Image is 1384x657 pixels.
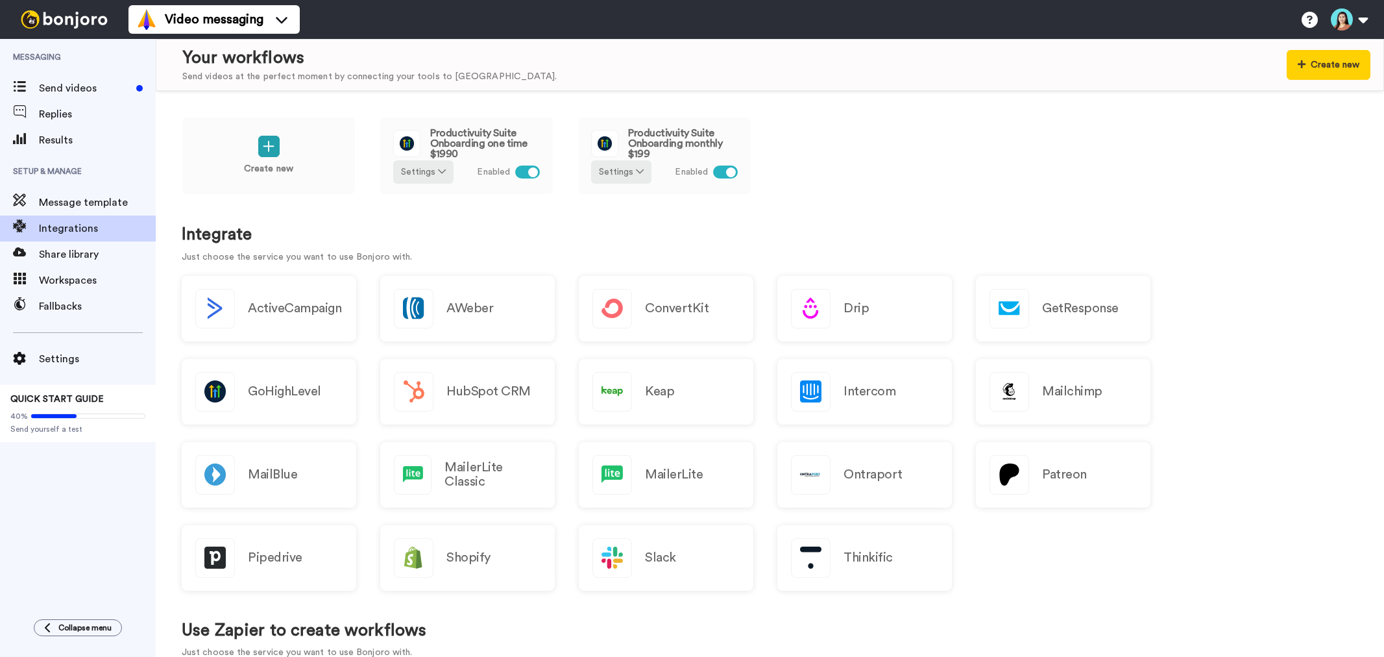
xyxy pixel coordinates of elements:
[976,276,1150,341] a: GetResponse
[477,166,510,179] span: Enabled
[39,299,156,314] span: Fallbacks
[395,539,433,577] img: logo_shopify.svg
[394,130,420,156] img: logo_gohighlevel.png
[792,456,830,494] img: logo_ontraport.svg
[34,619,122,636] button: Collapse menu
[182,621,426,640] h1: Use Zapier to create workflows
[39,273,156,288] span: Workspaces
[196,456,234,494] img: logo_mailblue.png
[39,132,156,148] span: Results
[196,539,234,577] img: logo_pipedrive.png
[444,460,541,489] h2: MailerLite Classic
[380,359,555,425] a: HubSpot CRM
[182,225,1358,244] h1: Integrate
[58,623,112,633] span: Collapse menu
[182,359,356,425] a: GoHighLevel
[39,221,156,236] span: Integrations
[39,247,156,262] span: Share library
[777,276,952,341] a: Drip
[844,301,869,316] h2: Drip
[16,10,113,29] img: bj-logo-header-white.svg
[446,384,531,399] h2: HubSpot CRM
[579,276,753,341] a: ConvertKit
[592,130,618,156] img: logo_gohighlevel.png
[10,411,28,421] span: 40%
[182,442,356,508] a: MailBlue
[248,551,302,565] h2: Pipedrive
[395,373,433,411] img: logo_hubspot.svg
[39,106,156,122] span: Replies
[39,195,156,210] span: Message template
[792,290,830,328] img: logo_drip.svg
[976,442,1150,508] a: Patreon
[990,456,1028,494] img: logo_patreon.svg
[182,525,356,591] a: Pipedrive
[248,301,341,316] h2: ActiveCampaign
[777,525,952,591] a: Thinkific
[182,70,557,84] div: Send videos at the perfect moment by connecting your tools to [GEOGRAPHIC_DATA].
[1042,301,1119,316] h2: GetResponse
[446,301,493,316] h2: AWeber
[244,162,293,176] p: Create new
[976,359,1150,425] a: Mailchimp
[675,166,708,179] span: Enabled
[380,442,555,508] a: MailerLite Classic
[1042,384,1102,399] h2: Mailchimp
[593,290,631,328] img: logo_convertkit.svg
[182,117,356,195] a: Create new
[645,467,703,482] h2: MailerLite
[577,117,751,195] a: Productivuity Suite Onboarding monthly $199Settings Enabled
[395,290,433,328] img: logo_aweber.svg
[380,276,555,341] a: AWeber
[844,551,893,565] h2: Thinkific
[628,128,738,159] span: Productivuity Suite Onboarding monthly $199
[39,81,131,96] span: Send videos
[1042,467,1087,482] h2: Patreon
[39,351,156,367] span: Settings
[182,251,1358,264] p: Just choose the service you want to use Bonjoro with.
[380,117,553,195] a: Productivuity Suite Onboarding one time $1990Settings Enabled
[395,456,431,494] img: logo_mailerlite.svg
[10,424,145,434] span: Send yourself a test
[777,359,952,425] a: Intercom
[196,373,234,411] img: logo_gohighlevel.png
[593,456,631,494] img: logo_mailerlite.svg
[792,373,830,411] img: logo_intercom.svg
[182,46,557,70] div: Your workflows
[645,384,674,399] h2: Keap
[990,373,1028,411] img: logo_mailchimp.svg
[579,359,753,425] a: Keap
[579,525,753,591] a: Slack
[393,160,454,184] button: Settings
[248,384,321,399] h2: GoHighLevel
[182,276,356,341] button: ActiveCampaign
[990,290,1028,328] img: logo_getresponse.svg
[591,160,651,184] button: Settings
[645,301,709,316] h2: ConvertKit
[380,525,555,591] a: Shopify
[792,539,830,577] img: logo_thinkific.svg
[579,442,753,508] a: MailerLite
[248,467,297,482] h2: MailBlue
[645,551,676,565] h2: Slack
[196,290,234,328] img: logo_activecampaign.svg
[593,539,631,577] img: logo_slack.svg
[165,10,263,29] span: Video messaging
[430,128,540,159] span: Productivuity Suite Onboarding one time $1990
[593,373,631,411] img: logo_keap.svg
[844,384,895,399] h2: Intercom
[844,467,903,482] h2: Ontraport
[136,9,157,30] img: vm-color.svg
[777,442,952,508] a: Ontraport
[446,551,491,565] h2: Shopify
[10,395,104,404] span: QUICK START GUIDE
